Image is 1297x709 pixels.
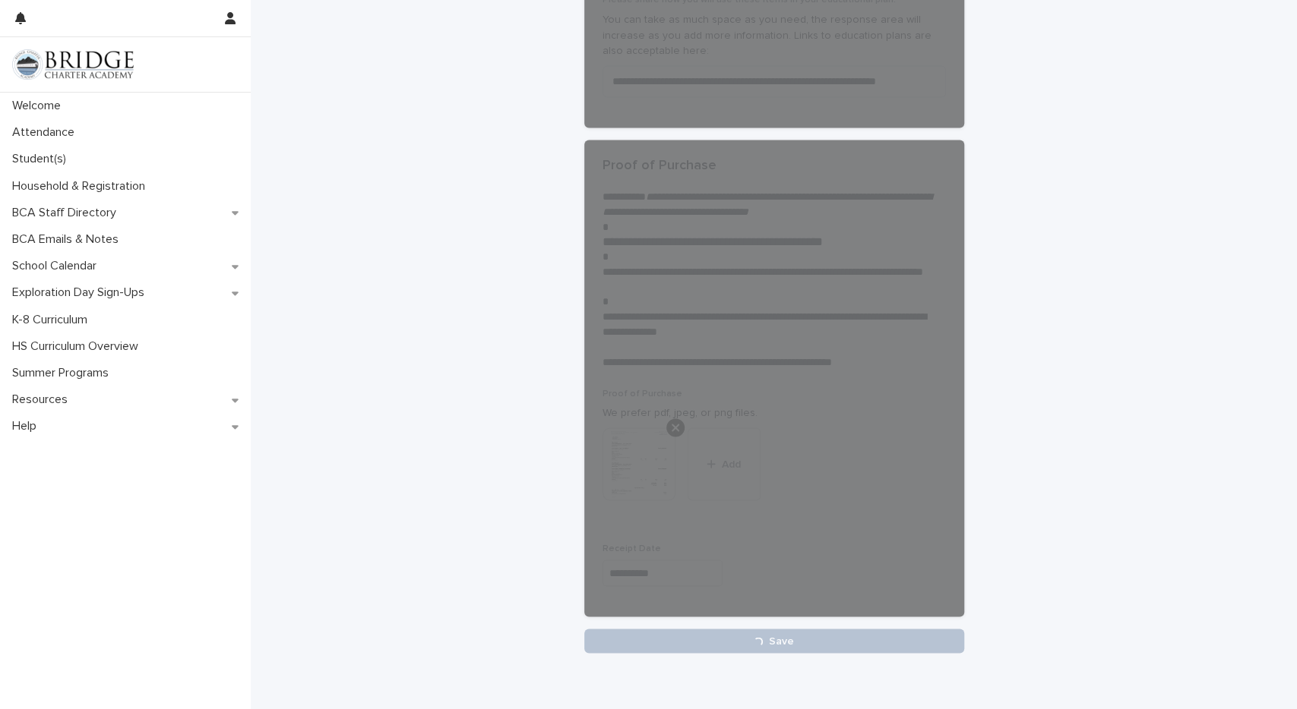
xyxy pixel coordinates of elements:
p: Resources [6,392,80,407]
p: Exploration Day Sign-Ups [6,285,157,300]
p: Attendance [6,125,87,140]
p: Student(s) [6,152,78,166]
button: Save [584,629,964,653]
p: K-8 Curriculum [6,313,100,327]
p: School Calendar [6,259,109,273]
p: Household & Registration [6,179,157,194]
img: V1C1m3IdTEidaUdm9Hs0 [12,49,134,80]
p: Help [6,419,49,433]
p: Welcome [6,99,73,113]
p: BCA Emails & Notes [6,232,131,247]
p: BCA Staff Directory [6,206,128,220]
span: Save [769,635,794,646]
p: HS Curriculum Overview [6,339,150,354]
p: Summer Programs [6,366,121,380]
